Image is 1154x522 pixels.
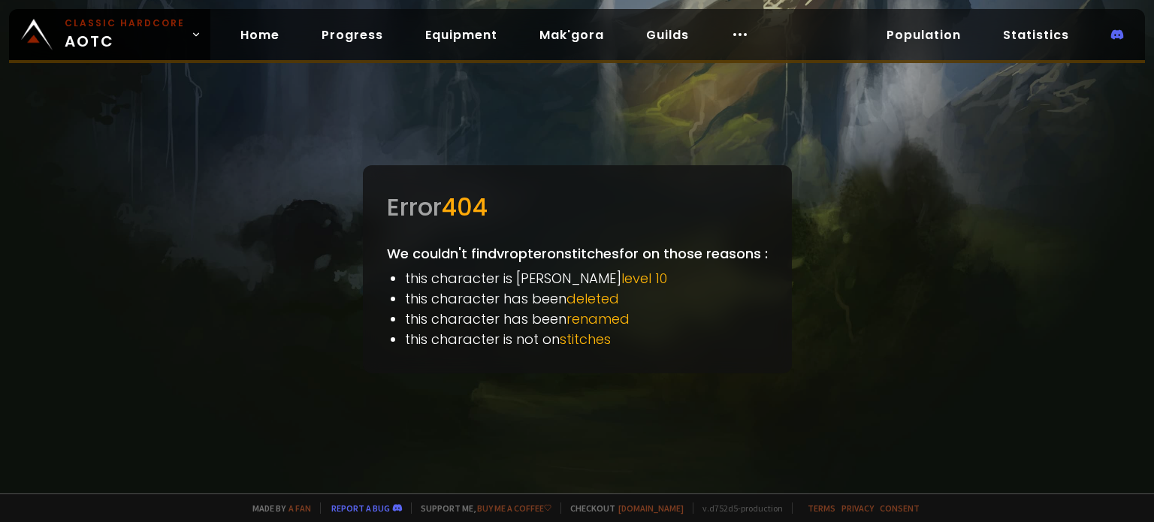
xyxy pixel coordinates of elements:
a: Home [228,20,292,50]
span: v. d752d5 - production [693,502,783,514]
li: this character is not on [405,329,768,349]
span: level 10 [621,269,667,288]
span: AOTC [65,17,185,53]
div: Error [387,189,768,225]
a: Mak'gora [527,20,616,50]
li: this character has been [405,288,768,309]
small: Classic Hardcore [65,17,185,30]
a: Privacy [841,502,874,514]
a: a fan [288,502,311,514]
a: Guilds [634,20,701,50]
a: Buy me a coffee [477,502,551,514]
a: Classic HardcoreAOTC [9,9,210,60]
a: [DOMAIN_NAME] [618,502,684,514]
a: Report a bug [331,502,390,514]
a: Statistics [991,20,1081,50]
li: this character has been [405,309,768,329]
a: Terms [808,502,835,514]
a: Equipment [413,20,509,50]
span: Checkout [560,502,684,514]
span: Made by [243,502,311,514]
span: renamed [566,309,630,328]
li: this character is [PERSON_NAME] [405,268,768,288]
div: We couldn't find vropter on stitches for on those reasons : [363,165,792,373]
a: Population [875,20,973,50]
span: 404 [442,190,488,224]
a: Progress [310,20,395,50]
span: stitches [560,330,611,349]
span: deleted [566,289,619,308]
a: Consent [880,502,920,514]
span: Support me, [411,502,551,514]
